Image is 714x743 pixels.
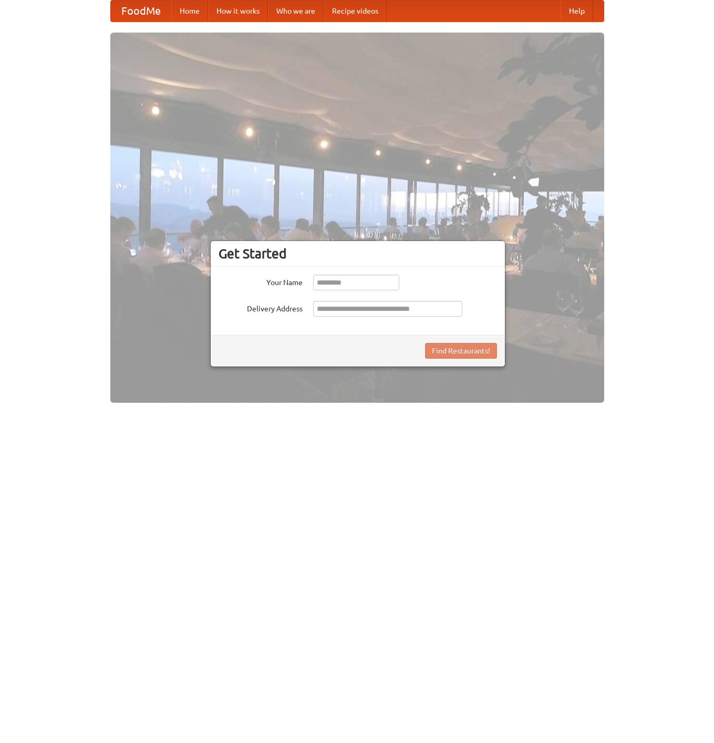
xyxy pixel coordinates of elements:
[219,246,497,261] h3: Get Started
[561,1,593,22] a: Help
[171,1,208,22] a: Home
[219,301,303,314] label: Delivery Address
[425,343,497,359] button: Find Restaurants!
[208,1,268,22] a: How it works
[219,275,303,288] label: Your Name
[268,1,324,22] a: Who we are
[324,1,387,22] a: Recipe videos
[111,1,171,22] a: FoodMe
